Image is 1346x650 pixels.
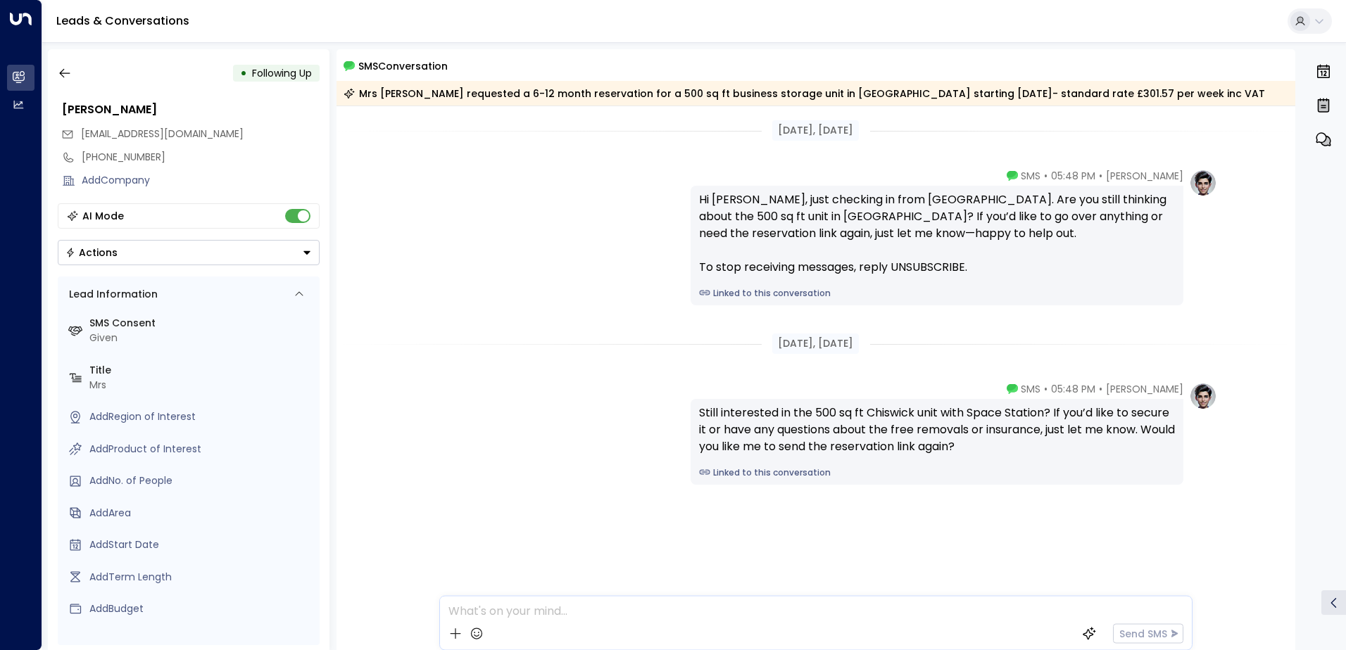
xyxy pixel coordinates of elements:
[89,570,314,585] div: AddTerm Length
[1099,169,1102,183] span: •
[1051,382,1095,396] span: 05:48 PM
[1099,382,1102,396] span: •
[56,13,189,29] a: Leads & Conversations
[82,209,124,223] div: AI Mode
[358,58,448,74] span: SMS Conversation
[240,60,247,86] div: •
[1189,382,1217,410] img: profile-logo.png
[699,191,1175,276] div: Hi [PERSON_NAME], just checking in from [GEOGRAPHIC_DATA]. Are you still thinking about the 500 s...
[89,537,314,552] div: AddStart Date
[252,66,312,80] span: Following Up
[89,473,314,488] div: AddNo. of People
[62,101,320,118] div: [PERSON_NAME]
[772,333,859,354] div: [DATE], [DATE]
[1044,382,1048,396] span: •
[89,634,314,649] label: Source
[81,127,244,141] span: jacqui_smith_1@hotmail.com
[699,466,1175,479] a: Linked to this conversation
[89,442,314,457] div: AddProduct of Interest
[772,120,859,141] div: [DATE], [DATE]
[1106,382,1183,396] span: [PERSON_NAME]
[1189,169,1217,197] img: profile-logo.png
[699,287,1175,300] a: Linked to this conversation
[89,601,314,616] div: AddBudget
[1051,169,1095,183] span: 05:48 PM
[89,378,314,393] div: Mrs
[344,87,1265,101] div: Mrs [PERSON_NAME] requested a 6-12 month reservation for a 500 sq ft business storage unit in [GE...
[58,240,320,265] button: Actions
[89,409,314,424] div: AddRegion of Interest
[1021,382,1040,396] span: SMS
[81,127,244,141] span: [EMAIL_ADDRESS][DOMAIN_NAME]
[89,331,314,345] div: Given
[82,173,320,188] div: AddCompany
[89,316,314,331] label: SMS Consent
[1106,169,1183,183] span: [PERSON_NAME]
[1044,169,1048,183] span: •
[65,246,118,259] div: Actions
[64,287,158,302] div: Lead Information
[82,150,320,165] div: [PHONE_NUMBER]
[58,240,320,265] div: Button group with a nested menu
[1021,169,1040,183] span: SMS
[89,506,314,521] div: AddArea
[89,363,314,378] label: Title
[699,404,1175,455] div: Still interested in the 500 sq ft Chiswick unit with Space Station? If you’d like to secure it or...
